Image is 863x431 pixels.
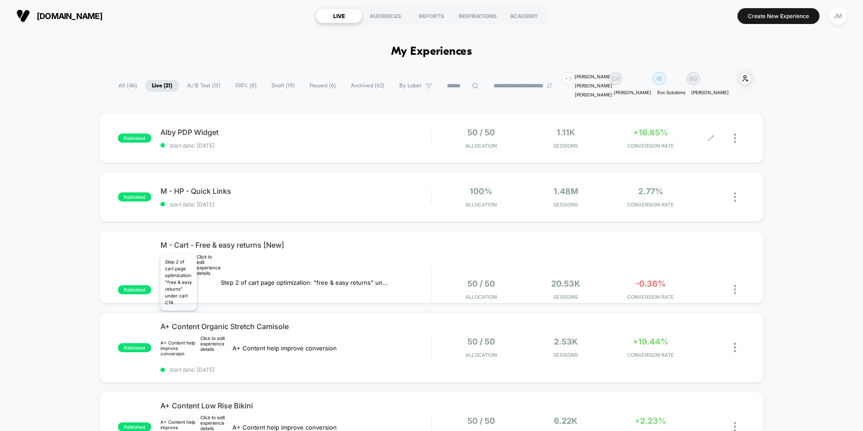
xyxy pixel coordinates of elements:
span: 6.22k [554,416,577,426]
span: Sessions [526,201,606,208]
img: Visually logo [16,9,30,23]
div: INSPIRATIONS [455,9,501,23]
div: AUDIENCES [362,9,408,23]
span: +16.85% [633,128,668,137]
span: +2.23% [635,416,666,426]
span: A+ Content Organic Stretch Camisole [160,322,431,331]
div: [PERSON_NAME] [PERSON_NAME] [PERSON_NAME] [575,72,612,99]
p: ifox Solutions [657,90,685,95]
span: Sessions [526,294,606,300]
span: CONVERSION RATE [611,294,691,300]
span: Allocation [465,294,497,300]
p: [PERSON_NAME] [614,90,651,95]
span: Draft ( 19 ) [265,80,301,92]
span: 50 / 50 [467,416,495,426]
span: CONVERSION RATE [611,143,691,149]
span: Live ( 21 ) [145,80,179,92]
div: + 3 [562,72,575,85]
div: JM [829,7,847,25]
span: All ( 46 ) [112,80,144,92]
p: BG [689,75,697,82]
span: -0.36% [635,279,666,288]
span: published [118,134,151,143]
span: A/B Test ( 13 ) [180,80,227,92]
span: M - HP - Quick Links [160,187,431,196]
span: 50 / 50 [467,337,495,346]
span: 20.53k [551,279,580,288]
span: Allocation [465,143,497,149]
span: Sessions [526,352,606,358]
div: Click to edit experience details [197,254,221,311]
span: M - Cart - Free & easy returns [New] [160,240,431,249]
span: start date: [DATE] [160,201,431,208]
span: A+ Content help improve conversion [233,345,337,352]
span: 100% [470,187,492,196]
span: CONVERSION RATE [611,352,691,358]
span: A+ Content help improve conversion [233,424,337,431]
span: published [118,343,151,352]
img: close [734,285,736,294]
span: +19.44% [633,337,669,346]
span: CONVERSION RATE [611,201,691,208]
div: REPORTS [408,9,455,23]
p: A+ Content help improve conversion [160,340,200,356]
button: [DOMAIN_NAME] [14,9,105,23]
span: 50 / 50 [467,279,495,288]
button: JM [826,7,849,25]
p: IS [657,75,662,82]
h1: My Experiences [391,45,472,58]
span: A+ Content Low Rise Bikini [160,401,431,410]
span: Allocation [465,201,497,208]
span: Archived ( 62 ) [344,80,391,92]
span: start date: [DATE] [160,142,431,149]
span: 100% ( 8 ) [228,80,263,92]
div: LIVE [316,9,362,23]
span: 2.77% [638,187,663,196]
img: close [734,343,736,352]
span: 1.11k [557,128,575,137]
span: start date: [DATE] [160,366,431,373]
img: close [734,192,736,202]
div: ACADEMY [501,9,547,23]
span: [DOMAIN_NAME] [37,11,102,21]
span: published [118,192,151,201]
span: 50 / 50 [467,128,495,137]
span: Step 2 of cart page optimization: "free & easy returns" under cart CTA [221,279,389,286]
span: Alby PDP Widget [160,128,431,137]
div: Click to edit experience details [200,335,233,361]
img: close [734,134,736,143]
span: Sessions [526,143,606,149]
span: 2.53k [554,337,578,346]
span: published [118,285,151,294]
span: Paused ( 6 ) [303,80,343,92]
span: 1.48M [553,187,578,196]
img: end [547,83,552,88]
span: Allocation [465,352,497,358]
button: Create New Experience [737,8,819,24]
p: [PERSON_NAME] [691,90,729,95]
p: Step 2 of cart page optimization: "free & easy returns" under cart CTA [165,259,192,306]
span: By Label [399,82,421,89]
p: CH [611,75,620,82]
